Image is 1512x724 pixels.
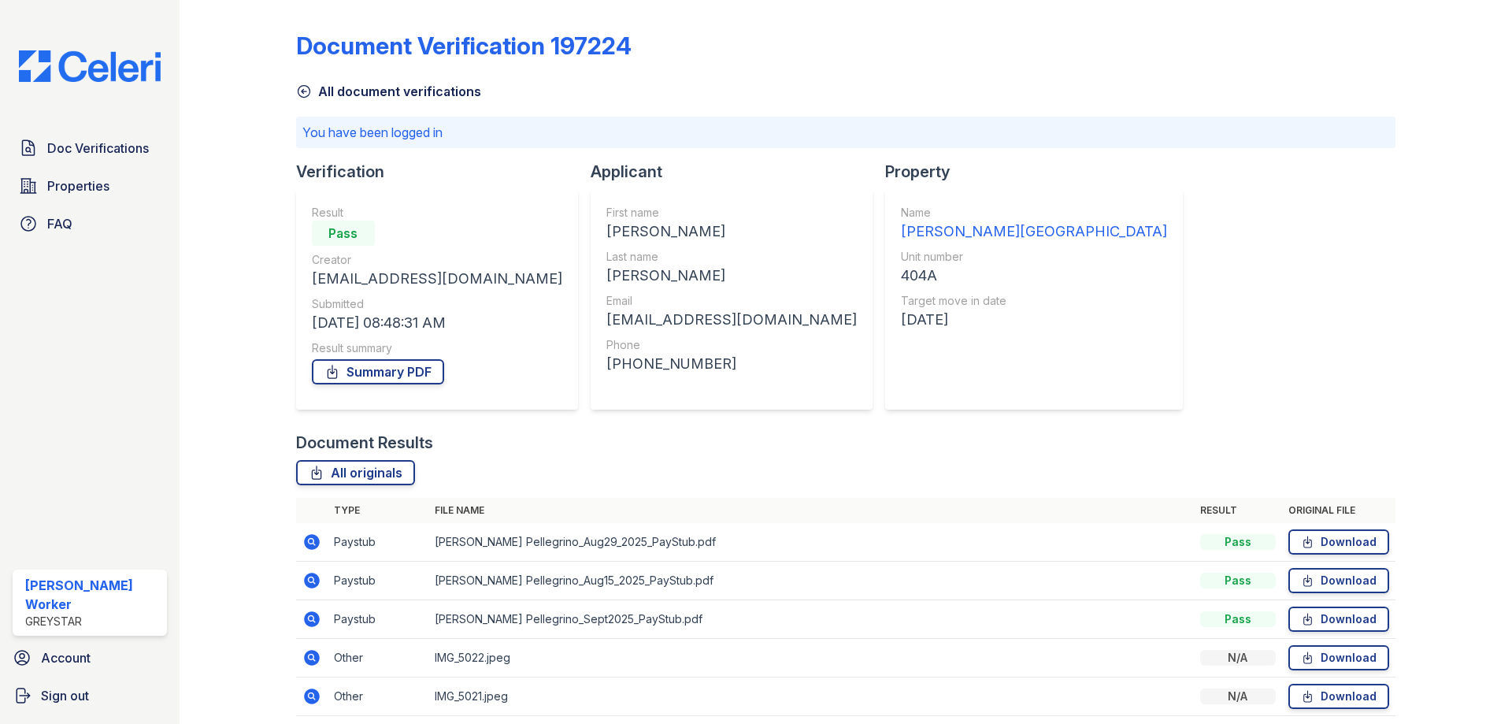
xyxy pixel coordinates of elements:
[901,221,1167,243] div: [PERSON_NAME][GEOGRAPHIC_DATA]
[591,161,885,183] div: Applicant
[328,600,428,639] td: Paystub
[1194,498,1282,523] th: Result
[328,639,428,678] td: Other
[606,353,857,375] div: [PHONE_NUMBER]
[901,205,1167,221] div: Name
[606,205,857,221] div: First name
[1200,689,1276,704] div: N/A
[6,642,173,674] a: Account
[1288,684,1389,709] a: Download
[901,265,1167,287] div: 404A
[25,614,161,629] div: Greystar
[428,600,1194,639] td: [PERSON_NAME] Pellegrino_Sept2025_PayStub.pdf
[13,170,167,202] a: Properties
[901,205,1167,243] a: Name [PERSON_NAME][GEOGRAPHIC_DATA]
[312,268,562,290] div: [EMAIL_ADDRESS][DOMAIN_NAME]
[606,309,857,331] div: [EMAIL_ADDRESS][DOMAIN_NAME]
[1288,568,1389,593] a: Download
[47,139,149,158] span: Doc Verifications
[25,576,161,614] div: [PERSON_NAME] Worker
[47,214,72,233] span: FAQ
[312,252,562,268] div: Creator
[1200,650,1276,666] div: N/A
[606,337,857,353] div: Phone
[296,82,481,101] a: All document verifications
[312,221,375,246] div: Pass
[428,678,1194,716] td: IMG_5021.jpeg
[13,208,167,239] a: FAQ
[901,309,1167,331] div: [DATE]
[6,680,173,711] a: Sign out
[41,686,89,705] span: Sign out
[296,32,632,60] div: Document Verification 197224
[41,648,91,667] span: Account
[606,265,857,287] div: [PERSON_NAME]
[901,249,1167,265] div: Unit number
[302,123,1389,142] p: You have been logged in
[296,460,415,485] a: All originals
[6,50,173,82] img: CE_Logo_Blue-a8612792a0a2168367f1c8372b55b34899dd931a85d93a1a3d3e32e68fde9ad4.png
[328,562,428,600] td: Paystub
[312,359,444,384] a: Summary PDF
[296,161,591,183] div: Verification
[13,132,167,164] a: Doc Verifications
[428,639,1194,678] td: IMG_5022.jpeg
[328,523,428,562] td: Paystub
[328,678,428,716] td: Other
[1200,611,1276,627] div: Pass
[428,498,1194,523] th: File name
[606,249,857,265] div: Last name
[312,312,562,334] div: [DATE] 08:48:31 AM
[606,293,857,309] div: Email
[47,176,109,195] span: Properties
[1200,573,1276,588] div: Pass
[1288,529,1389,555] a: Download
[1200,534,1276,550] div: Pass
[885,161,1195,183] div: Property
[1282,498,1395,523] th: Original file
[901,293,1167,309] div: Target move in date
[296,432,433,454] div: Document Results
[428,562,1194,600] td: [PERSON_NAME] Pellegrino_Aug15_2025_PayStub.pdf
[312,296,562,312] div: Submitted
[312,340,562,356] div: Result summary
[606,221,857,243] div: [PERSON_NAME]
[1288,607,1389,632] a: Download
[328,498,428,523] th: Type
[312,205,562,221] div: Result
[428,523,1194,562] td: [PERSON_NAME] Pellegrino_Aug29_2025_PayStub.pdf
[1288,645,1389,670] a: Download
